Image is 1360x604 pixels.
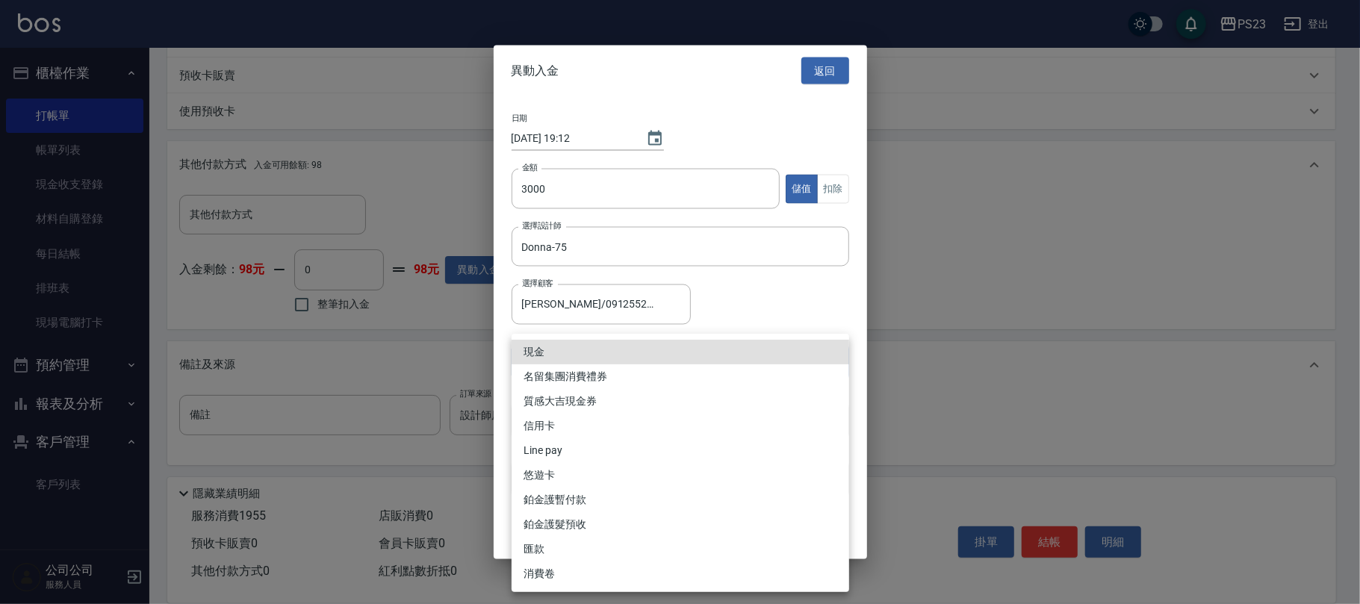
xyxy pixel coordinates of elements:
[512,340,849,364] li: 現金
[512,414,849,438] li: 信用卡
[512,537,849,561] li: 匯款
[512,512,849,537] li: 鉑金護髮預收
[512,438,849,463] li: Line pay
[512,364,849,389] li: 名留集團消費禮券
[512,488,849,512] li: 鉑金護暫付款
[512,561,849,586] li: 消費卷
[512,463,849,488] li: 悠遊卡
[512,389,849,414] li: 質感大吉現金券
